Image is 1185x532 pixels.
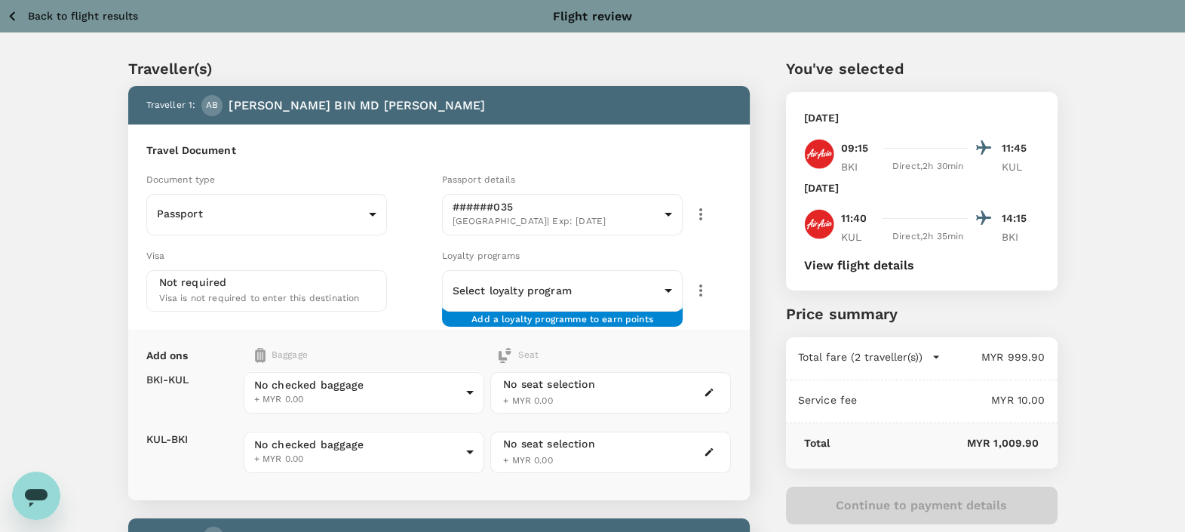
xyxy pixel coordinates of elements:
[442,174,515,185] span: Passport details
[453,214,659,229] span: [GEOGRAPHIC_DATA] | Exp: [DATE]
[254,437,460,452] span: No checked baggage
[1002,211,1039,226] p: 14:15
[503,395,553,406] span: + MYR 0.00
[229,97,485,115] p: [PERSON_NAME] BIN MD [PERSON_NAME]
[1002,229,1039,244] p: BKI
[804,259,914,272] button: View flight details
[146,348,189,363] p: Add ons
[1002,159,1039,174] p: KUL
[798,392,858,407] p: Service fee
[244,371,484,414] div: No checked baggage+ MYR 0.00
[804,435,830,451] p: Total
[146,251,165,261] span: Visa
[841,140,869,156] p: 09:15
[159,293,360,303] span: Visa is not required to enter this destination
[206,98,218,113] span: AB
[6,7,138,26] button: Back to flight results
[798,349,923,364] p: Total fare (2 traveller(s))
[786,303,1058,325] p: Price summary
[804,180,840,195] p: [DATE]
[497,348,512,363] img: baggage-icon
[804,139,834,169] img: AK
[244,431,484,473] div: No checked baggage+ MYR 0.00
[857,392,1045,407] p: MYR 10.00
[786,57,1058,80] p: You've selected
[941,349,1045,364] p: MYR 999.90
[255,348,431,363] div: Baggage
[146,372,189,387] p: BKI - KUL
[254,392,460,407] span: + MYR 0.00
[146,432,189,447] p: KUL - BKI
[442,272,683,309] div: ​
[471,312,653,315] span: Add a loyalty programme to earn points
[442,251,520,261] span: Loyalty programs
[254,377,460,392] span: No checked baggage
[159,275,227,290] p: Not required
[804,110,840,125] p: [DATE]
[503,436,595,452] div: No seat selection
[146,195,388,233] div: Passport
[888,159,969,174] div: Direct , 2h 30min
[146,174,216,185] span: Document type
[497,348,539,363] div: Seat
[830,435,1039,451] p: MYR 1,009.90
[888,229,969,244] div: Direct , 2h 35min
[254,452,460,467] span: + MYR 0.00
[503,377,595,392] div: No seat selection
[553,8,633,26] p: Flight review
[255,348,266,363] img: baggage-icon
[28,8,138,23] p: Back to flight results
[804,209,834,239] img: AK
[453,199,659,214] p: ######035
[146,98,196,113] p: Traveller 1 :
[146,143,732,159] h6: Travel Document
[841,211,867,226] p: 11:40
[157,206,364,221] p: Passport
[798,349,941,364] button: Total fare (2 traveller(s))
[841,229,879,244] p: KUL
[442,189,683,240] div: ######035[GEOGRAPHIC_DATA]| Exp: [DATE]
[1002,140,1039,156] p: 11:45
[503,455,553,466] span: + MYR 0.00
[841,159,879,174] p: BKI
[12,472,60,520] iframe: Button to launch messaging window, conversation in progress
[128,57,750,80] p: Traveller(s)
